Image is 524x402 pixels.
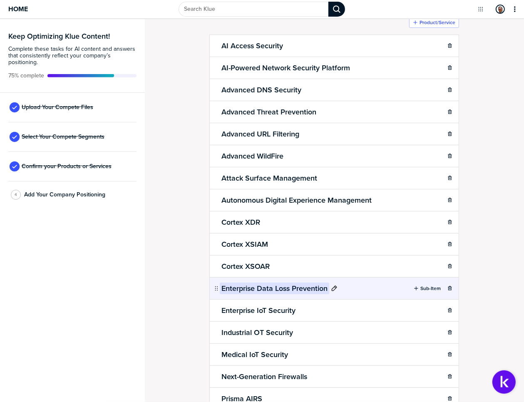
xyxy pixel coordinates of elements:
li: Enterprise IoT Security [209,299,459,322]
li: Industrial OT Security [209,321,459,344]
li: Next-Generation Firewalls [209,365,459,388]
h2: Cortex XDR [220,216,262,228]
h2: AI Access Security [220,40,285,52]
li: Medical IoT Security [209,343,459,366]
li: AI Access Security [209,35,459,57]
input: Search Klue [179,2,328,17]
h2: Advanced DNS Security [220,84,303,96]
h2: Autonomous Digital Experience Management [220,194,373,206]
h2: AI-Powered Network Security Platform [220,62,352,74]
li: Attack Surface Management [209,167,459,189]
a: Edit Profile [495,4,506,15]
h2: Next-Generation Firewalls [220,371,309,382]
li: Advanced Threat Prevention [209,101,459,123]
h2: Enterprise Data Loss Prevention [220,283,329,294]
h2: Advanced URL Filtering [220,128,301,140]
li: Cortex XDR [209,211,459,233]
span: Select Your Compete Segments [22,134,104,140]
h2: Advanced WildFire [220,150,285,162]
li: Cortex XSOAR [209,255,459,278]
li: Advanced DNS Security [209,79,459,101]
li: Advanced URL Filtering [209,123,459,145]
span: Upload Your Compete Files [22,104,93,111]
li: Autonomous Digital Experience Management [209,189,459,211]
label: Sub-Item [420,285,441,292]
li: Enterprise Data Loss PreventionSub-Item [209,277,459,300]
img: 3f52aea00f59351d4b34b17d24a3c45a-sml.png [497,5,504,13]
span: Active [8,72,44,79]
div: Dan Wohlgemuth [496,5,505,14]
span: Home [8,5,28,12]
span: Confirm your Products or Services [22,163,112,170]
li: Advanced WildFire [209,145,459,167]
span: Add Your Company Positioning [24,191,105,198]
label: Product/Service [420,19,455,26]
h3: Keep Optimizing Klue Content! [8,32,137,40]
h2: Advanced Threat Prevention [220,106,318,118]
h2: Attack Surface Management [220,172,319,184]
button: Product/Service [409,17,459,28]
h2: Cortex XSIAM [220,238,270,250]
li: Cortex XSIAM [209,233,459,256]
h2: Industrial OT Security [220,327,295,338]
span: Complete these tasks for AI content and answers that consistently reflect your company’s position... [8,46,137,66]
h2: Enterprise IoT Security [220,305,297,316]
li: AI-Powered Network Security Platform [209,57,459,79]
button: Sub-Item [410,283,445,294]
h2: Medical IoT Security [220,349,290,360]
span: 4 [15,191,17,198]
h2: Cortex XSOAR [220,261,271,272]
button: Open Drop [477,5,485,13]
div: Search Klue [328,2,345,17]
button: Open Support Center [492,370,516,394]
